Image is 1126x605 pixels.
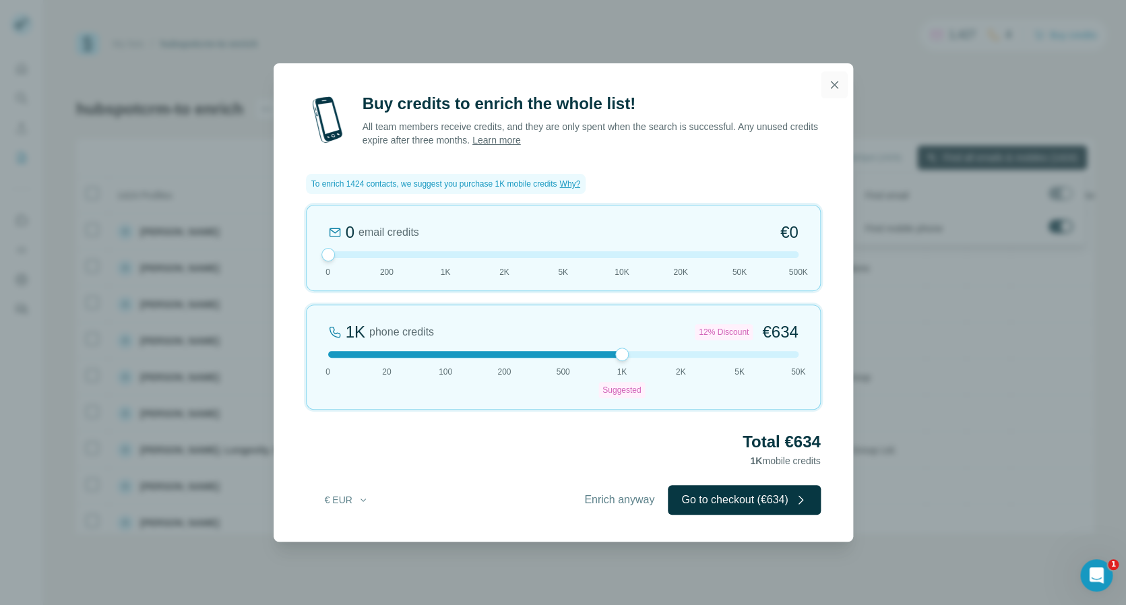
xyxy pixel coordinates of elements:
span: 1K [750,455,762,466]
span: 100 [439,366,452,378]
span: 1K [441,266,451,278]
span: €0 [780,222,799,243]
span: €634 [762,321,798,343]
span: phone credits [369,324,434,340]
span: To enrich 1424 contacts, we suggest you purchase 1K mobile credits [311,178,557,190]
img: mobile-phone [306,93,349,147]
span: 0 [325,266,330,278]
button: Enrich anyway [571,485,668,515]
span: 20K [673,266,687,278]
span: 5K [558,266,568,278]
span: 10K [615,266,629,278]
span: 500 [556,366,569,378]
span: mobile credits [750,455,820,466]
span: 50K [791,366,805,378]
span: Enrich anyway [584,492,654,508]
span: 500K [788,266,807,278]
span: 0 [325,366,330,378]
button: Go to checkout (€634) [668,485,820,515]
p: All team members receive credits, and they are only spent when the search is successful. Any unus... [363,120,821,147]
div: 1K [346,321,365,343]
a: Learn more [472,135,521,146]
h2: Total €634 [306,431,821,453]
span: 200 [497,366,511,378]
span: 20 [382,366,391,378]
button: € EUR [315,488,378,512]
span: email credits [358,224,419,241]
span: 2K [499,266,509,278]
span: 200 [380,266,394,278]
iframe: Intercom live chat [1080,559,1113,592]
div: Suggested [598,382,645,398]
span: 1 [1108,559,1119,570]
span: 1K [617,366,627,378]
span: 2K [676,366,686,378]
div: 0 [346,222,354,243]
span: 5K [734,366,745,378]
span: Why? [559,179,580,189]
div: 12% Discount [695,324,753,340]
span: 50K [732,266,747,278]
